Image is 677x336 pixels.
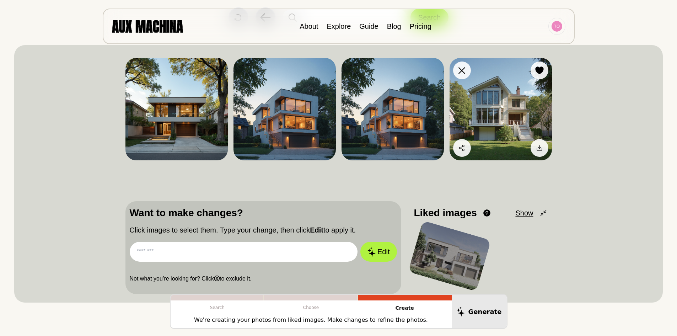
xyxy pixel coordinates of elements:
p: We're creating your photos from liked images. Make changes to refine the photos. [194,316,428,324]
a: Guide [359,22,378,30]
img: Search result [233,58,336,160]
p: Choose [264,300,358,315]
span: Show [515,208,533,218]
img: Search result [342,58,444,160]
a: Blog [387,22,401,30]
p: Liked images [414,206,477,220]
img: AUX MACHINA [112,20,183,32]
button: Show [515,208,547,218]
button: Generate [452,295,507,328]
img: Avatar [552,21,562,32]
a: About [300,22,318,30]
b: ⓧ [214,276,220,282]
p: Want to make changes? [130,206,397,220]
img: Search result [125,58,228,160]
p: Create [358,300,452,316]
img: Search result [450,58,552,160]
a: Pricing [410,22,431,30]
p: Search [171,300,264,315]
p: Not what you’re looking for? Click to exclude it. [130,274,397,283]
p: Click images to select them. Type your change, then click to apply it. [130,225,397,235]
button: Edit [360,242,397,262]
b: Edit [310,226,323,234]
a: Explore [327,22,351,30]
